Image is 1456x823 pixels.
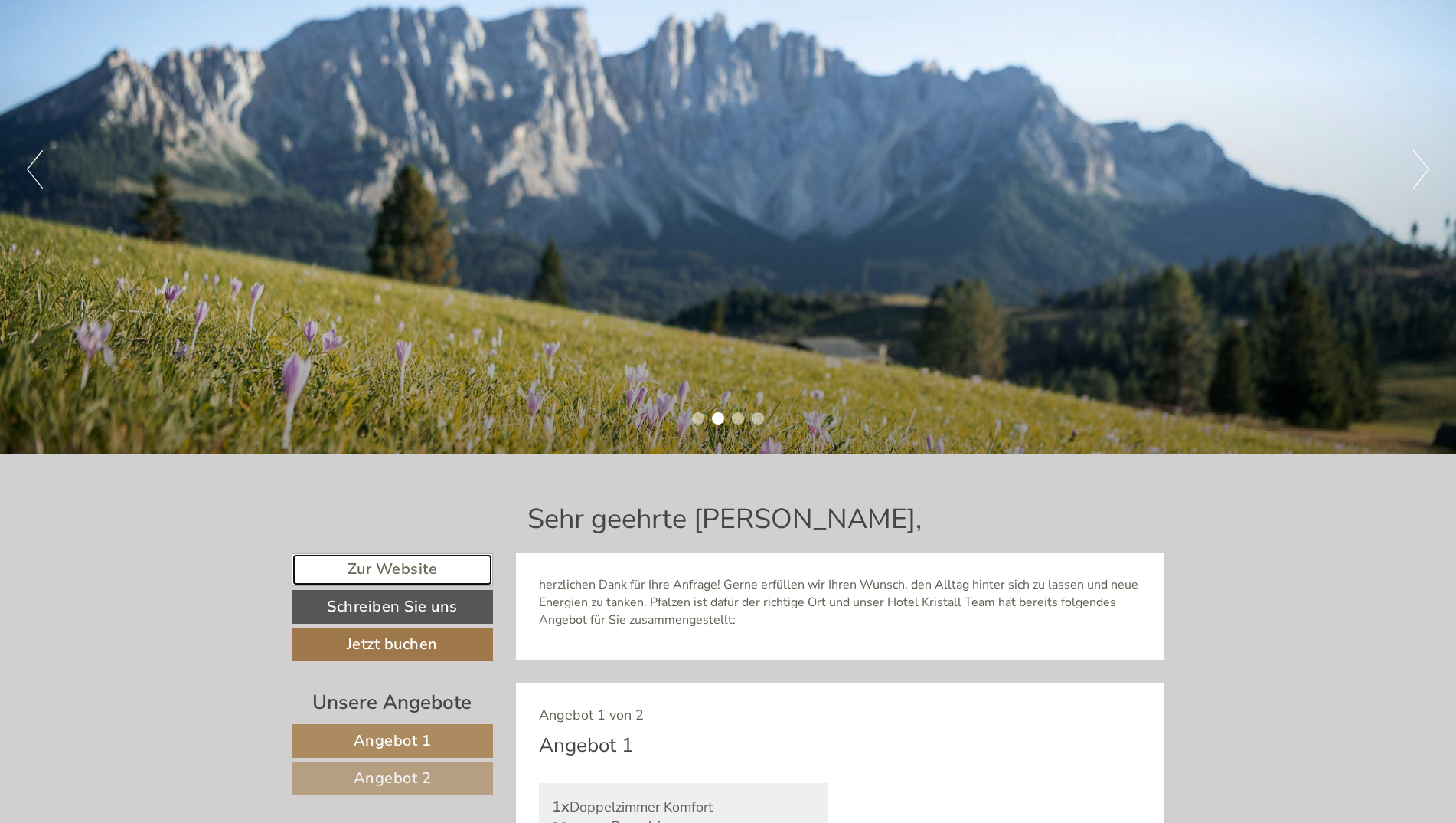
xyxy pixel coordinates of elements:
span: Angebot 2 [354,768,432,789]
small: 11:17 [23,74,248,85]
div: Guten Tag, wie können wir Ihnen helfen? [11,41,256,88]
a: Zur Website [292,553,493,586]
div: [DATE] [273,11,331,38]
button: Previous [27,150,43,189]
div: Unsere Angebote [292,688,493,716]
span: Angebot 1 von 2 [539,706,644,724]
button: Senden [500,397,603,431]
div: Hotel Kristall [23,44,248,57]
a: Jetzt buchen [292,628,493,661]
div: Angebot 1 [539,731,634,759]
div: Doppelzimmer Komfort [552,796,816,818]
h1: Sehr geehrte [PERSON_NAME], [527,504,922,535]
b: 1x [552,796,570,817]
button: Next [1413,150,1429,189]
a: Schreiben Sie uns [292,590,493,624]
p: herzlichen Dank für Ihre Anfrage! Gerne erfüllen wir Ihren Wunsch, den Alltag hinter sich zu lass... [539,576,1142,629]
span: Angebot 1 [354,730,432,751]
